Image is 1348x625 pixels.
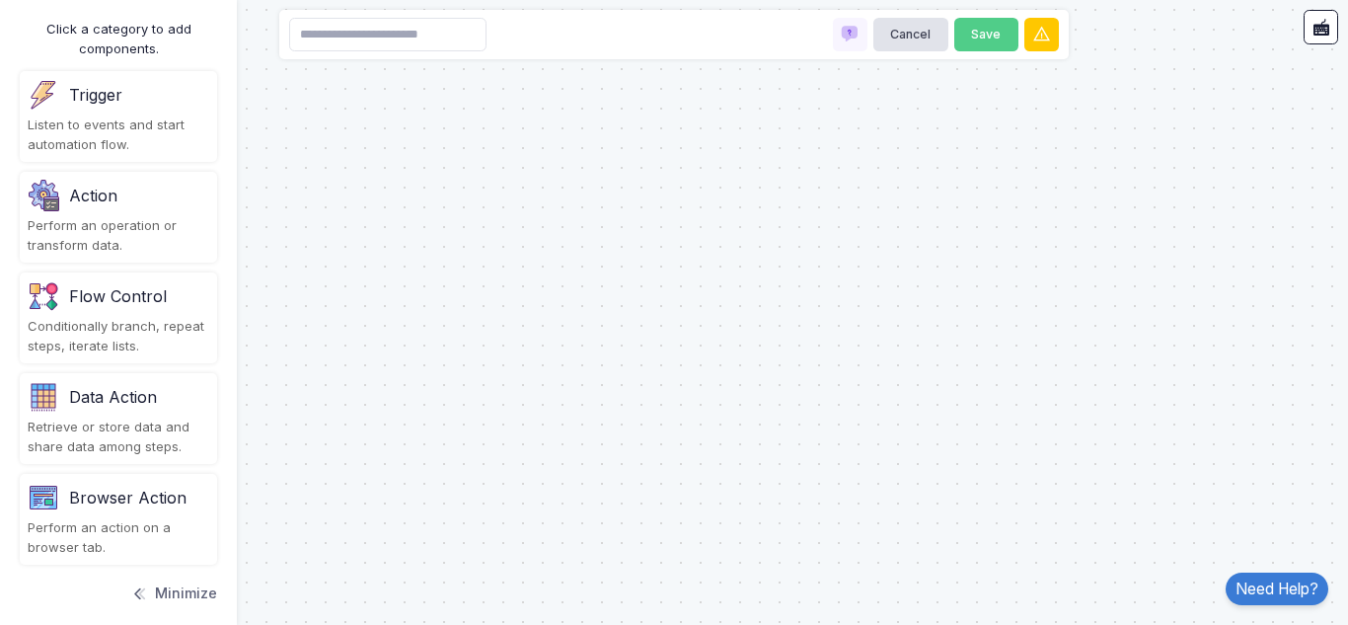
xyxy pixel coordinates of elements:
div: Perform an action on a browser tab. [28,518,209,557]
button: Warnings [1024,18,1059,52]
img: flow-v1.png [28,280,59,312]
img: trigger.png [28,79,59,111]
div: Click a category to add components. [20,20,217,58]
div: Action [69,184,117,207]
img: category.png [28,381,59,413]
div: Trigger [69,83,122,107]
img: category-v1.png [28,482,59,513]
div: Data Action [69,385,157,409]
div: Browser Action [69,486,187,509]
a: Need Help? [1226,573,1328,605]
button: Minimize [130,572,217,615]
div: Perform an operation or transform data. [28,216,209,255]
button: Cancel [873,18,948,52]
img: settings.png [28,180,59,211]
div: Conditionally branch, repeat steps, iterate lists. [28,317,209,355]
div: Flow Control [69,284,167,308]
div: Listen to events and start automation flow. [28,116,209,154]
button: Save [954,18,1018,52]
div: Retrieve or store data and share data among steps. [28,418,209,456]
